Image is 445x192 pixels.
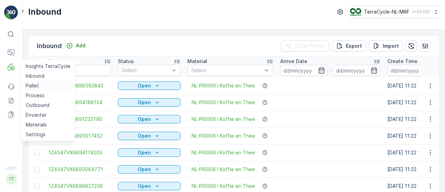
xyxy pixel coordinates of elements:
p: Export [346,43,362,49]
input: dd/mm/yyyy [280,65,328,76]
p: Open [138,82,151,89]
p: Open [138,149,151,156]
p: TerraCycle-NL-MRF [364,8,410,15]
input: Search [48,65,111,76]
button: Open [118,148,180,157]
p: Clear Filters [295,43,325,49]
button: Open [118,165,180,174]
p: Select [122,67,170,74]
div: Toggle Row Selected [34,150,40,155]
button: Add [63,41,88,50]
p: ( +02:00 ) [412,9,430,15]
button: Export [332,40,366,52]
button: Open [118,98,180,107]
a: 1Z4547VX6898592843 [48,82,111,89]
p: - [329,66,332,75]
p: Status [118,58,134,65]
a: NL-PI0006 I Koffie en Thee [192,166,255,173]
button: TerraCycle-NL-MRF(+02:00) [350,6,439,18]
p: Add [76,42,86,49]
span: v 1.51.1 [4,166,18,170]
a: NL-PI0006 I Koffie en Thee [192,132,255,139]
p: Open [138,183,151,190]
a: 1Z4547VX6894174203 [48,149,111,156]
button: Clear Filters [281,40,329,52]
p: Select [191,67,262,74]
a: 1Z4547VX6893064771 [48,166,111,173]
a: 1Z4547VX6894188154 [48,99,111,106]
a: NL-PI0006 I Koffie en Thee [192,149,255,156]
div: TT [6,174,17,185]
p: Open [138,116,151,123]
a: 1Z4547VX6891223790 [48,116,111,123]
p: Import [383,43,399,49]
button: Open [118,115,180,123]
button: Open [118,82,180,90]
p: Create Time [387,58,418,65]
p: Open [138,166,151,173]
p: Inbound [37,41,62,51]
a: NL-PI0006 I Koffie en Thee [192,116,255,123]
button: Import [369,40,403,52]
div: Toggle Row Selected [34,167,40,172]
button: TT [4,172,18,186]
img: TC_v739CUj.png [350,8,361,16]
button: Open [118,132,180,140]
p: Open [138,99,151,106]
a: NL-PI0006 I Koffie en Thee [192,82,255,89]
a: 1Z4547VX6895017452 [48,132,111,139]
button: Open [118,182,180,190]
p: Open [138,132,151,139]
a: NL-PI0006 I Koffie en Thee [192,99,255,106]
p: Arrive Date [280,58,307,65]
input: dd/mm/yyyy [333,65,381,76]
div: Toggle Row Selected [34,183,40,189]
a: NL-PI0006 I Koffie en Thee [192,183,255,190]
a: 1Z4547VX6896827236 [48,183,111,190]
input: dd/mm/yyyy [387,65,435,76]
img: logo [4,6,18,20]
p: Name [48,58,62,65]
p: Inbound [28,6,62,17]
p: Material [187,58,207,65]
